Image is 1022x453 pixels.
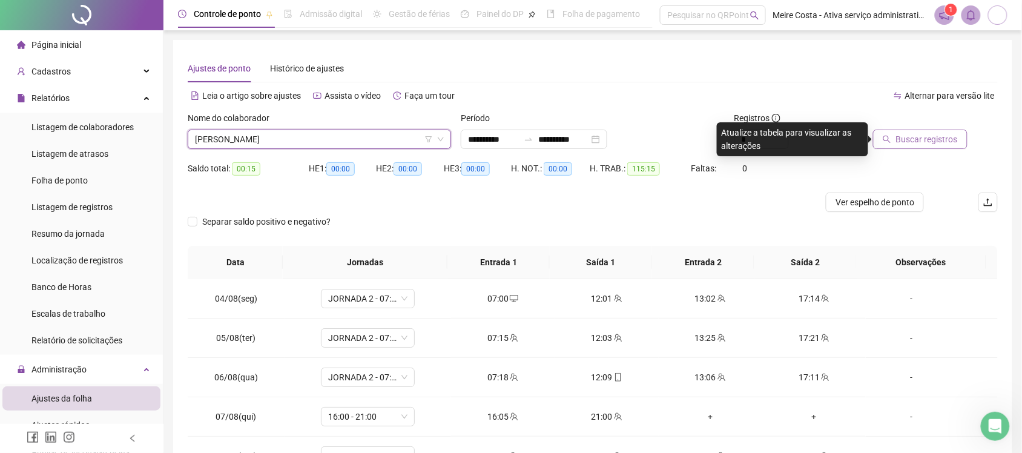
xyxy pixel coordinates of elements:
span: team [820,373,829,382]
span: down [437,136,444,143]
span: Página inicial [31,40,81,50]
img: 33265 [989,6,1007,24]
span: Listagem de registros [31,202,113,212]
div: 12:09 [565,371,649,384]
span: info-circle [772,114,780,122]
div: 13:25 [668,331,753,345]
span: linkedin [45,431,57,443]
th: Entrada 1 [447,246,550,279]
span: clock-circle [178,10,186,18]
span: Ajustes da folha [31,394,92,403]
span: Relatório de solicitações [31,336,122,345]
span: notification [939,10,950,21]
span: Ajustes rápidos [31,420,90,430]
th: Saída 2 [754,246,857,279]
div: HE 2: [376,162,443,176]
div: - [875,371,947,384]
div: - [875,410,947,423]
span: 06/08(qua) [214,372,258,382]
div: 07:00 [461,292,545,305]
span: Listagem de colaboradores [31,122,134,132]
span: 00:15 [232,162,260,176]
span: JORNADA 2 - 07:00 AS 12:00 / 13:00 AS 17:00 [328,329,407,347]
th: Observações [856,246,986,279]
span: Gestão de férias [389,9,450,19]
span: upload [983,197,993,207]
span: sun [373,10,381,18]
button: Buscar registros [873,130,968,149]
span: team [509,412,518,421]
span: JORNADA 2 - 07:00 AS 12:00 / 13:00 AS 17:00 [328,368,407,386]
div: H. NOT.: [511,162,590,176]
span: Ajustes de ponto [188,64,251,73]
span: team [716,373,726,382]
span: 00:00 [326,162,355,176]
span: bell [966,10,977,21]
span: Faltas: [691,164,719,173]
span: Separar saldo positivo e negativo? [197,215,335,228]
span: team [716,294,726,303]
div: 07:18 [461,371,545,384]
span: Listagem de atrasos [31,149,108,159]
span: Leia o artigo sobre ajustes [202,91,301,101]
span: left [128,434,137,443]
span: Histórico de ajustes [270,64,344,73]
span: mobile [613,373,622,382]
th: Data [188,246,283,279]
div: 17:14 [772,292,856,305]
span: lock [17,365,25,374]
span: 0 [743,164,748,173]
span: Administração [31,365,87,374]
span: Buscar registros [896,133,958,146]
span: team [613,412,622,421]
span: Cadastros [31,67,71,76]
label: Período [461,111,498,125]
div: - [875,331,947,345]
span: Meire Costa - Ativa serviço administrativo ltda [773,8,928,22]
span: facebook [27,431,39,443]
span: 00:00 [394,162,422,176]
span: Folha de ponto [31,176,88,185]
div: HE 3: [444,162,511,176]
span: Ver espelho de ponto [836,196,914,209]
div: Saldo total: [188,162,309,176]
span: Relatórios [31,93,70,103]
span: history [393,91,401,100]
span: Painel do DP [476,9,524,19]
button: Ver espelho de ponto [826,193,924,212]
span: team [820,334,829,342]
span: Controle de ponto [194,9,261,19]
span: 00:00 [461,162,490,176]
span: swap [894,91,902,100]
span: JORNADA 2 - 07:00 AS 12:00 / 13:00 AS 17:00 [328,289,407,308]
span: pushpin [266,11,273,18]
span: team [509,334,518,342]
div: H. TRAB.: [590,162,691,176]
span: pushpin [529,11,536,18]
div: Atualize a tabela para visualizar as alterações [717,122,868,156]
span: file-done [284,10,292,18]
span: 07/08(qui) [216,412,256,422]
span: desktop [509,294,518,303]
label: Nome do colaborador [188,111,277,125]
span: Localização de registros [31,256,123,265]
span: search [750,11,759,20]
span: Registros [734,111,780,125]
span: team [613,334,622,342]
span: Escalas de trabalho [31,309,105,319]
div: - [875,292,947,305]
span: Assista o vídeo [325,91,381,101]
div: 12:03 [565,331,649,345]
span: filter [425,136,432,143]
span: Banco de Horas [31,282,91,292]
span: book [547,10,555,18]
span: team [613,294,622,303]
div: 13:02 [668,292,753,305]
th: Saída 1 [550,246,652,279]
span: swap-right [524,134,533,144]
span: Alternar para versão lite [905,91,995,101]
span: MICHELE MARQUES PEREIRA [195,130,444,148]
span: instagram [63,431,75,443]
div: 21:00 [565,410,649,423]
span: team [716,334,726,342]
